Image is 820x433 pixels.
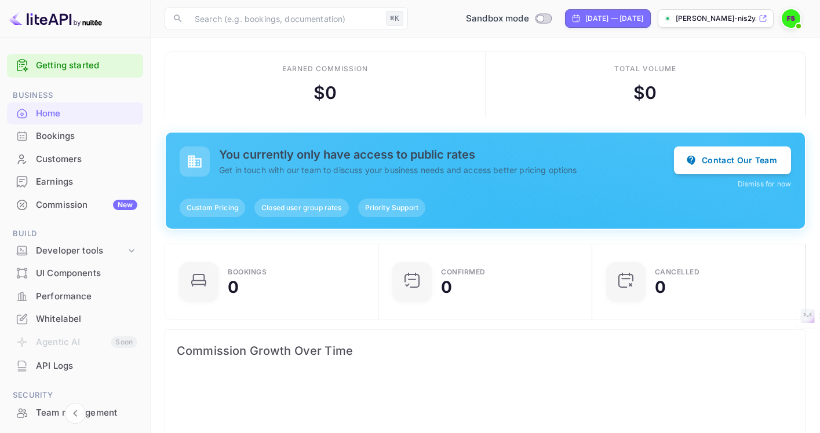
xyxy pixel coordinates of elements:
div: Confirmed [441,269,486,276]
h5: You currently only have access to public rates [219,148,674,162]
span: Business [7,89,143,102]
div: Earnings [36,175,137,189]
a: Getting started [36,59,137,72]
button: Dismiss for now [738,179,791,189]
a: Whitelabel [7,308,143,329]
div: CANCELLED [655,269,700,276]
div: UI Components [36,267,137,280]
a: Home [7,102,143,124]
div: $ 0 [314,80,337,106]
div: Bookings [228,269,267,276]
a: CommissionNew [7,194,143,215]
img: LiteAPI logo [9,9,102,28]
span: Custom Pricing [180,203,245,213]
div: CommissionNew [7,194,143,216]
div: Developer tools [7,241,143,261]
div: Whitelabel [7,308,143,331]
div: 0 [441,279,452,295]
a: Customers [7,148,143,170]
span: Priority Support [358,203,425,213]
p: Get in touch with our team to discuss your business needs and access better pricing options [219,164,674,176]
div: Getting started [7,54,143,78]
span: Build [7,227,143,240]
a: Team management [7,402,143,423]
div: API Logs [7,355,143,377]
p: [PERSON_NAME]-nis2y.nui... [676,13,756,24]
div: Commission [36,199,137,212]
div: Bookings [7,125,143,148]
span: Closed user group rates [254,203,348,213]
input: Search (e.g. bookings, documentation) [188,7,381,30]
div: Developer tools [36,244,126,258]
span: Security [7,389,143,402]
div: Earnings [7,171,143,193]
button: Contact Our Team [674,146,791,174]
div: API Logs [36,359,137,373]
button: Collapse navigation [65,403,86,424]
div: Team management [7,402,143,424]
a: UI Components [7,262,143,284]
div: Customers [36,153,137,166]
div: Total volume [614,64,676,74]
div: Whitelabel [36,313,137,326]
a: Earnings [7,171,143,192]
div: Customers [7,148,143,171]
img: Frank Sieben [782,9,800,28]
div: Home [36,107,137,120]
div: Earned commission [282,64,368,74]
div: Team management [36,406,137,420]
div: ⌘K [386,11,403,26]
div: [DATE] — [DATE] [585,13,643,24]
div: 0 [655,279,666,295]
span: Sandbox mode [466,12,529,25]
a: API Logs [7,355,143,376]
div: $ 0 [633,80,657,106]
div: Home [7,102,143,125]
a: Bookings [7,125,143,146]
div: 0 [228,279,239,295]
a: Performance [7,285,143,307]
div: UI Components [7,262,143,285]
div: Bookings [36,130,137,143]
div: Switch to Production mode [461,12,556,25]
div: New [113,200,137,210]
div: Performance [36,290,137,303]
div: Performance [7,285,143,308]
span: Commission Growth Over Time [177,342,794,360]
